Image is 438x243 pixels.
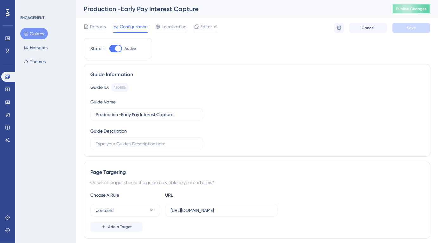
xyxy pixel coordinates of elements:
[20,56,49,67] button: Themes
[90,98,116,106] div: Guide Name
[120,23,148,30] span: Configuration
[165,191,235,199] div: URL
[20,28,48,39] button: Guides
[171,207,273,214] input: yourwebsite.com/path
[200,23,212,30] span: Editor
[90,23,106,30] span: Reports
[90,45,104,52] div: Status:
[84,4,377,13] div: Production -Early Pay Interest Capture
[90,127,127,135] div: Guide Description
[162,23,186,30] span: Localization
[407,25,416,30] span: Save
[96,111,198,118] input: Type your Guide’s Name here
[90,83,109,92] div: Guide ID:
[96,140,198,147] input: Type your Guide’s Description here
[396,6,427,11] span: Publish Changes
[392,23,430,33] button: Save
[96,207,113,214] span: contains
[90,168,424,176] div: Page Targeting
[90,191,160,199] div: Choose A Rule
[362,25,375,30] span: Cancel
[90,222,143,232] button: Add a Target
[90,204,160,217] button: contains
[90,179,424,186] div: On which pages should the guide be visible to your end users?
[20,15,44,20] div: ENGAGEMENT
[349,23,387,33] button: Cancel
[125,46,136,51] span: Active
[20,42,51,53] button: Hotspots
[114,85,126,90] div: 150536
[108,224,132,229] span: Add a Target
[90,71,424,78] div: Guide Information
[392,4,430,14] button: Publish Changes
